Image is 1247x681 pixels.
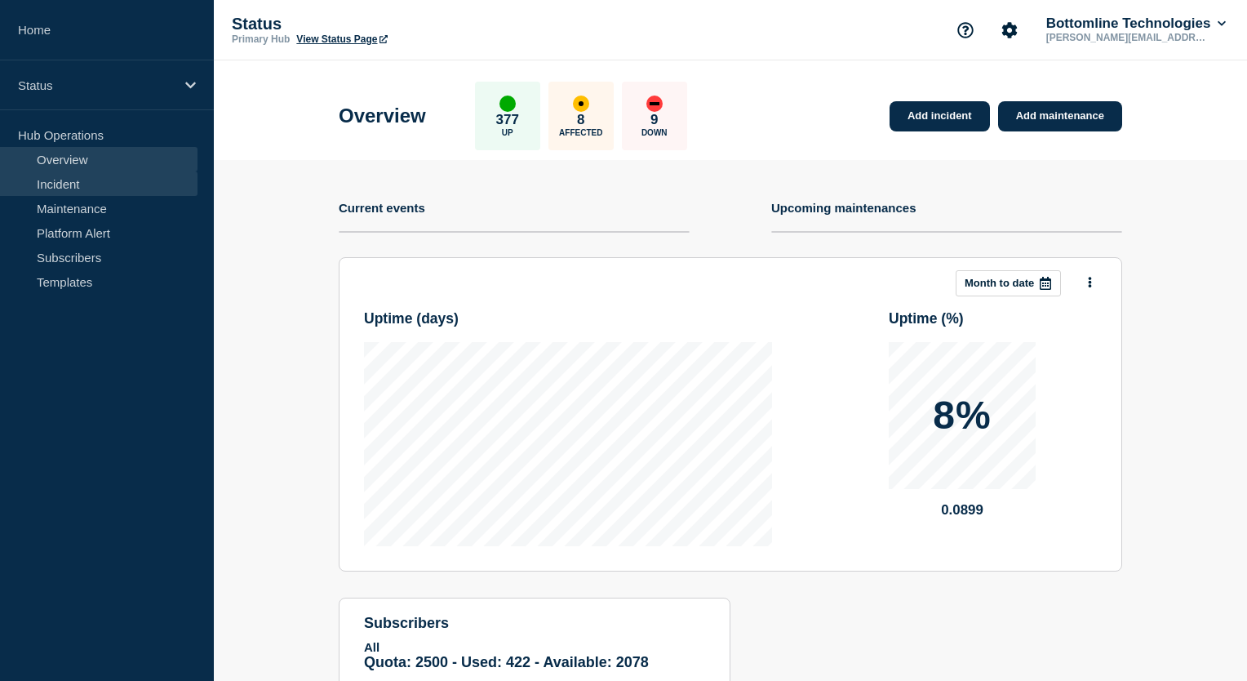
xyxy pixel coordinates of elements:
h4: Current events [339,201,425,215]
p: 0.0899 [889,502,1036,519]
div: affected [573,96,589,112]
p: 8 [577,112,584,128]
span: Quota: 2500 - Used: 422 - Available: 2078 [364,654,649,670]
p: Down [641,128,668,137]
p: 377 [496,112,519,128]
a: View Status Page [296,33,387,45]
p: Month to date [965,277,1034,289]
p: [PERSON_NAME][EMAIL_ADDRESS][PERSON_NAME][DOMAIN_NAME] [1043,32,1213,43]
p: Affected [559,128,602,137]
p: 9 [650,112,658,128]
button: Support [948,13,983,47]
h3: Uptime ( % ) [889,310,964,327]
h4: subscribers [364,615,705,632]
div: up [499,96,516,112]
p: Status [232,15,558,33]
p: Primary Hub [232,33,290,45]
p: Status [18,78,175,92]
a: Add incident [890,101,990,131]
h3: Uptime ( days ) [364,310,459,327]
h4: Upcoming maintenances [771,201,916,215]
div: down [646,96,663,112]
p: Up [502,128,513,137]
h1: Overview [339,105,426,127]
p: 8% [933,396,991,435]
button: Month to date [956,270,1061,296]
p: All [364,640,705,654]
button: Account settings [992,13,1027,47]
button: Bottomline Technologies [1043,16,1229,32]
a: Add maintenance [998,101,1122,131]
